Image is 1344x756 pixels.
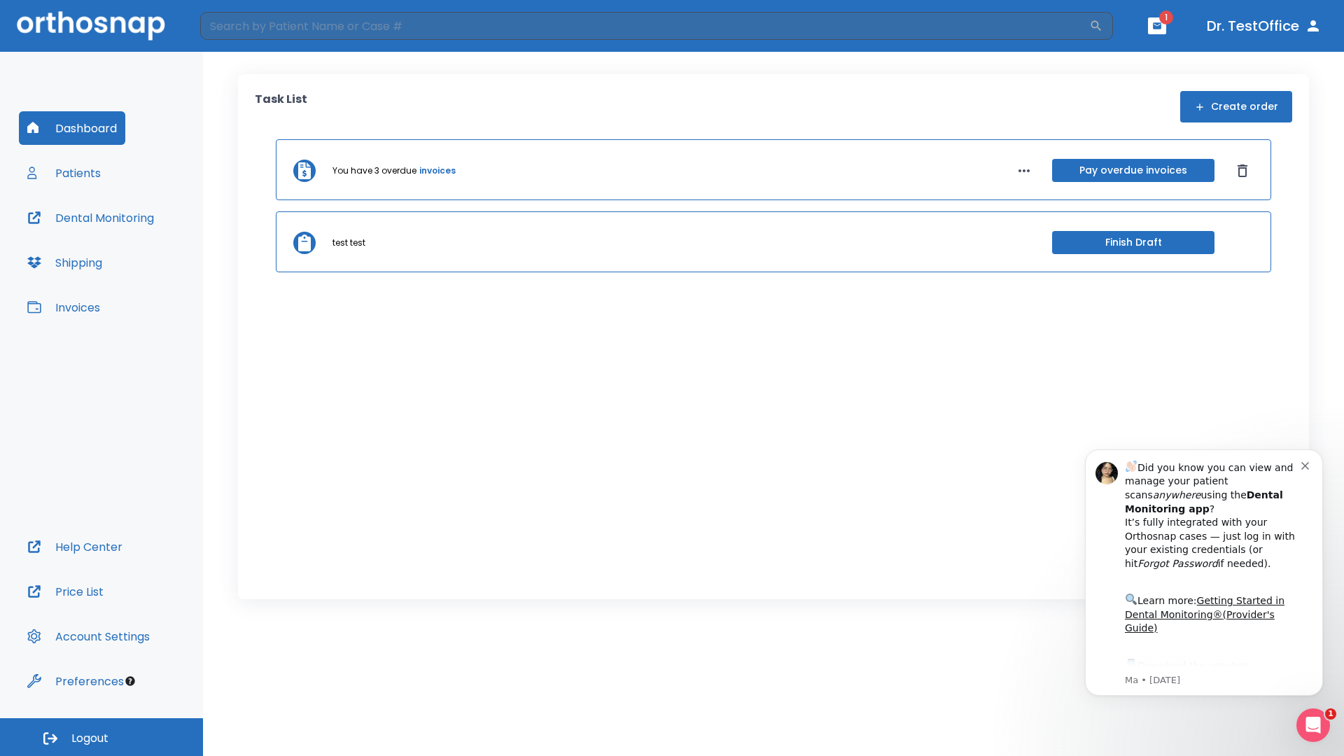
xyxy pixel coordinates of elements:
[1231,160,1254,182] button: Dismiss
[19,246,111,279] button: Shipping
[1052,231,1214,254] button: Finish Draft
[19,619,158,653] button: Account Settings
[255,91,307,122] p: Task List
[1325,708,1336,720] span: 1
[200,12,1089,40] input: Search by Patient Name or Case #
[61,246,237,258] p: Message from Ma, sent 2w ago
[19,111,125,145] button: Dashboard
[19,201,162,234] button: Dental Monitoring
[19,290,108,324] button: Invoices
[61,232,185,257] a: App Store
[419,164,456,177] a: invoices
[1296,708,1330,742] iframe: Intercom live chat
[61,228,237,300] div: Download the app: | ​ Let us know if you need help getting started!
[17,11,165,40] img: Orthosnap
[1159,10,1173,24] span: 1
[1052,159,1214,182] button: Pay overdue invoices
[332,237,365,249] p: test test
[1180,91,1292,122] button: Create order
[19,664,132,698] button: Preferences
[19,575,112,608] button: Price List
[19,530,131,563] button: Help Center
[19,156,109,190] button: Patients
[124,675,136,687] div: Tooltip anchor
[71,731,108,746] span: Logout
[332,164,416,177] p: You have 3 overdue
[1201,13,1327,38] button: Dr. TestOffice
[237,30,248,41] button: Dismiss notification
[1064,428,1344,718] iframe: Intercom notifications message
